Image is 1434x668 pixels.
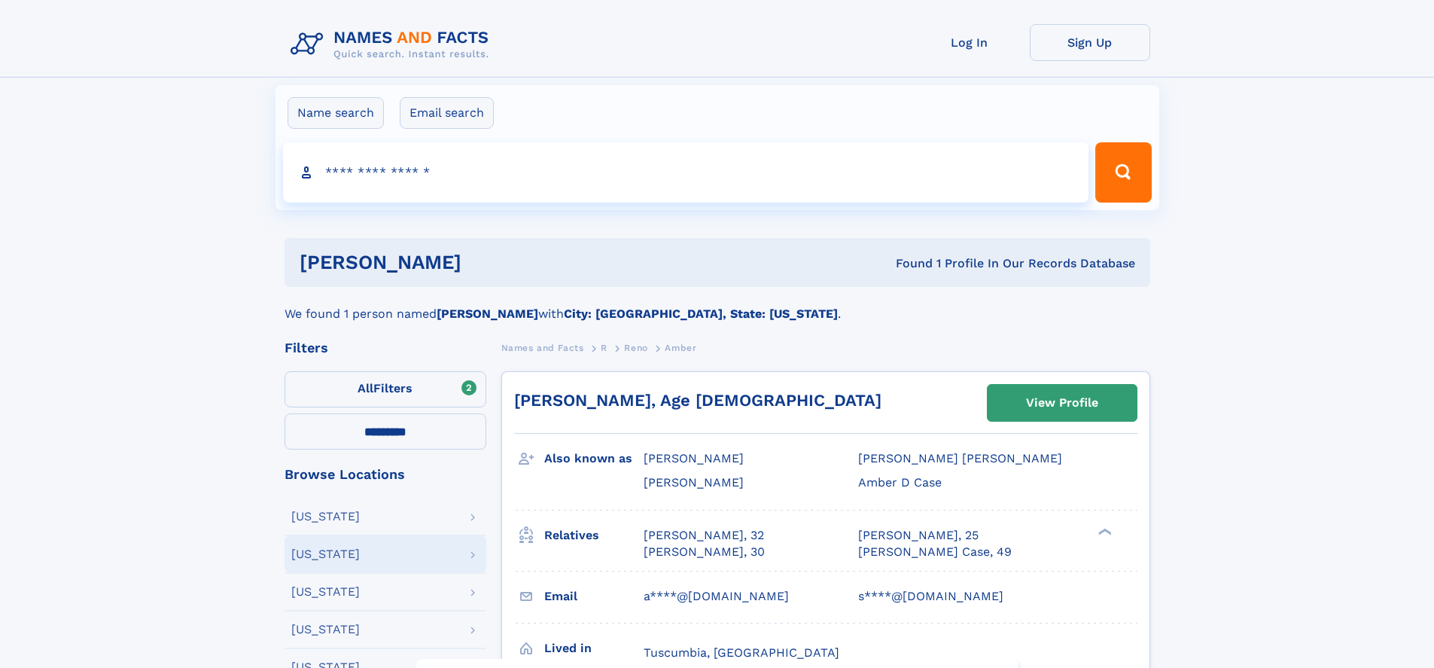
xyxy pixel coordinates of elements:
div: Browse Locations [285,468,486,481]
div: View Profile [1026,386,1098,420]
a: R [601,338,607,357]
div: [US_STATE] [291,586,360,598]
h3: Lived in [544,636,644,661]
span: Amber [665,343,696,353]
a: Names and Facts [501,338,584,357]
input: search input [283,142,1089,203]
div: [US_STATE] [291,548,360,560]
a: [PERSON_NAME], 32 [644,527,764,544]
label: Filters [285,371,486,407]
span: [PERSON_NAME] [644,475,744,490]
img: Logo Names and Facts [285,24,501,65]
b: City: [GEOGRAPHIC_DATA], State: [US_STATE] [564,307,838,321]
h3: Email [544,584,644,609]
a: Sign Up [1030,24,1150,61]
a: [PERSON_NAME], 30 [644,544,765,560]
span: R [601,343,607,353]
a: View Profile [988,385,1137,421]
h3: Also known as [544,446,644,471]
label: Email search [400,97,494,129]
span: Amber D Case [858,475,942,490]
span: All [358,381,373,395]
div: [US_STATE] [291,624,360,636]
h1: [PERSON_NAME] [300,253,679,272]
span: Tuscumbia, [GEOGRAPHIC_DATA] [644,645,839,660]
span: Reno [624,343,647,353]
a: [PERSON_NAME], 25 [858,527,979,544]
a: Log In [909,24,1030,61]
a: [PERSON_NAME] Case, 49 [858,544,1012,560]
a: Reno [624,338,647,357]
b: [PERSON_NAME] [437,307,538,321]
button: Search Button [1095,142,1151,203]
div: ❯ [1095,526,1113,536]
label: Name search [288,97,384,129]
span: [PERSON_NAME] [644,451,744,465]
div: Found 1 Profile In Our Records Database [678,255,1135,272]
h3: Relatives [544,523,644,548]
div: We found 1 person named with . [285,287,1150,323]
div: [US_STATE] [291,511,360,523]
div: Filters [285,341,486,355]
a: [PERSON_NAME], Age [DEMOGRAPHIC_DATA] [514,391,881,410]
span: [PERSON_NAME] [PERSON_NAME] [858,451,1062,465]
